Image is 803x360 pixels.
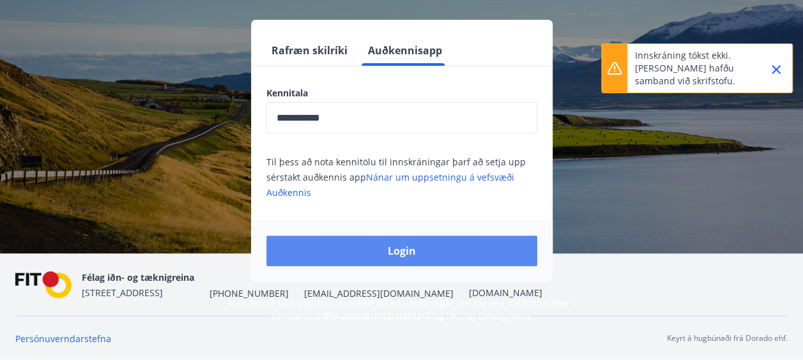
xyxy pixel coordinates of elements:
span: [STREET_ADDRESS] [82,287,163,299]
a: Persónuverndarstefna [15,333,111,345]
span: [EMAIL_ADDRESS][DOMAIN_NAME] [304,287,454,300]
button: Login [266,236,537,266]
p: Keyrt á hugbúnaði frá Dorado ehf. [667,333,788,344]
span: Til þess að nota kennitölu til innskráningar þarf að setja upp sérstakt auðkennis app [266,156,526,199]
img: FPQVkF9lTnNbbaRSFyT17YYeljoOGk5m51IhT0bO.png [15,271,72,299]
span: Félag iðn- og tæknigreina [82,271,194,283]
button: Close [765,59,787,80]
button: Rafræn skilríki [266,35,353,66]
span: Með því að skrá þig inn samþykkir þú að upplýsingar um þig séu meðhöndlaðar í samræmi við Félag i... [228,297,575,322]
p: Innskráning tókst ekki. [PERSON_NAME] hafðu samband við skrifstofu. [635,49,747,87]
button: Auðkennisapp [363,35,447,66]
a: Nánar um uppsetningu á vefsvæði Auðkennis [266,171,514,199]
label: Kennitala [266,87,537,100]
a: [DOMAIN_NAME] [469,287,542,299]
span: [PHONE_NUMBER] [210,287,289,300]
a: Persónuverndarstefna [326,310,422,322]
